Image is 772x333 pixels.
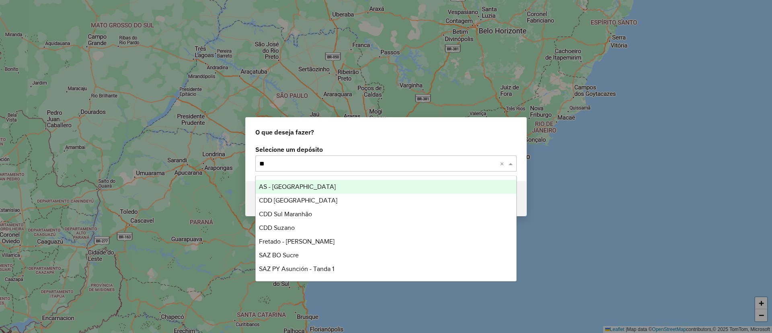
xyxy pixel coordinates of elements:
span: CDD Sul Maranhão [259,211,312,217]
span: Clear all [500,159,507,168]
span: AS - [GEOGRAPHIC_DATA] [259,183,336,190]
span: O que deseja fazer? [255,127,314,137]
span: SAZ BO Sucre [259,252,299,259]
span: SAZ PY Asunción - Tanda 1 [259,265,334,272]
span: Fretado - [PERSON_NAME] [259,238,335,245]
label: Selecione um depósito [255,145,517,154]
span: CDD Suzano [259,224,295,231]
span: CDD [GEOGRAPHIC_DATA] [259,197,337,204]
ng-dropdown-panel: Options list [255,176,517,281]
